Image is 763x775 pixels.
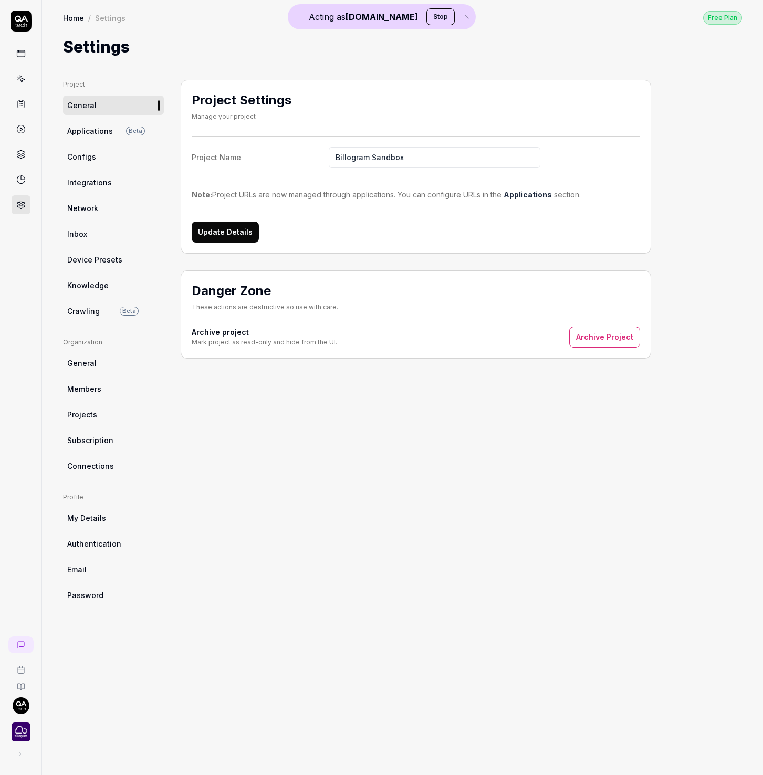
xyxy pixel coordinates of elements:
[67,383,101,394] span: Members
[63,13,84,23] a: Home
[192,338,337,347] div: Mark project as read-only and hide from the UI.
[67,460,114,472] span: Connections
[4,674,37,691] a: Documentation
[63,224,164,244] a: Inbox
[67,100,97,111] span: General
[63,338,164,347] div: Organization
[67,538,121,549] span: Authentication
[569,327,640,348] button: Archive Project
[192,189,640,200] div: Project URLs are now managed through applications. You can configure URLs in the section.
[126,127,145,135] span: Beta
[192,152,329,163] div: Project Name
[63,250,164,269] a: Device Presets
[67,228,87,239] span: Inbox
[67,125,113,137] span: Applications
[63,493,164,502] div: Profile
[4,714,37,743] button: Billogram Logo
[95,13,126,23] div: Settings
[63,121,164,141] a: ApplicationsBeta
[63,80,164,89] div: Project
[192,327,337,338] h4: Archive project
[8,636,34,653] a: New conversation
[63,560,164,579] a: Email
[63,585,164,605] a: Password
[63,534,164,553] a: Authentication
[63,35,130,59] h1: Settings
[63,456,164,476] a: Connections
[88,13,91,23] div: /
[63,353,164,373] a: General
[192,91,291,110] h2: Project Settings
[63,431,164,450] a: Subscription
[67,358,97,369] span: General
[192,302,338,312] div: These actions are destructive so use with care.
[12,722,30,741] img: Billogram Logo
[63,508,164,528] a: My Details
[67,435,113,446] span: Subscription
[120,307,139,316] span: Beta
[67,512,106,523] span: My Details
[67,590,103,601] span: Password
[192,281,338,300] h2: Danger Zone
[703,11,742,25] button: Free Plan
[63,173,164,192] a: Integrations
[13,697,29,714] img: 7ccf6c19-61ad-4a6c-8811-018b02a1b829.jpg
[67,409,97,420] span: Projects
[63,379,164,399] a: Members
[67,151,96,162] span: Configs
[192,222,259,243] button: Update Details
[63,96,164,115] a: General
[63,198,164,218] a: Network
[63,405,164,424] a: Projects
[67,306,100,317] span: Crawling
[329,147,540,168] input: Project Name
[504,190,552,199] a: Applications
[426,8,455,25] button: Stop
[67,254,122,265] span: Device Presets
[63,276,164,295] a: Knowledge
[67,203,98,214] span: Network
[192,190,212,199] strong: Note:
[63,147,164,166] a: Configs
[67,280,109,291] span: Knowledge
[67,564,87,575] span: Email
[67,177,112,188] span: Integrations
[63,301,164,321] a: CrawlingBeta
[192,112,291,121] div: Manage your project
[4,657,37,674] a: Book a call with us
